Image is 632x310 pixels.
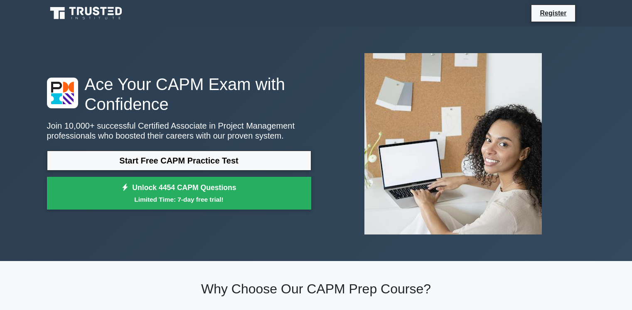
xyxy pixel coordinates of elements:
[57,195,301,204] small: Limited Time: 7-day free trial!
[47,177,311,210] a: Unlock 4454 CAPM QuestionsLimited Time: 7-day free trial!
[47,151,311,171] a: Start Free CAPM Practice Test
[47,74,311,114] h1: Ace Your CAPM Exam with Confidence
[47,281,585,297] h2: Why Choose Our CAPM Prep Course?
[535,8,571,18] a: Register
[47,121,311,141] p: Join 10,000+ successful Certified Associate in Project Management professionals who boosted their...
